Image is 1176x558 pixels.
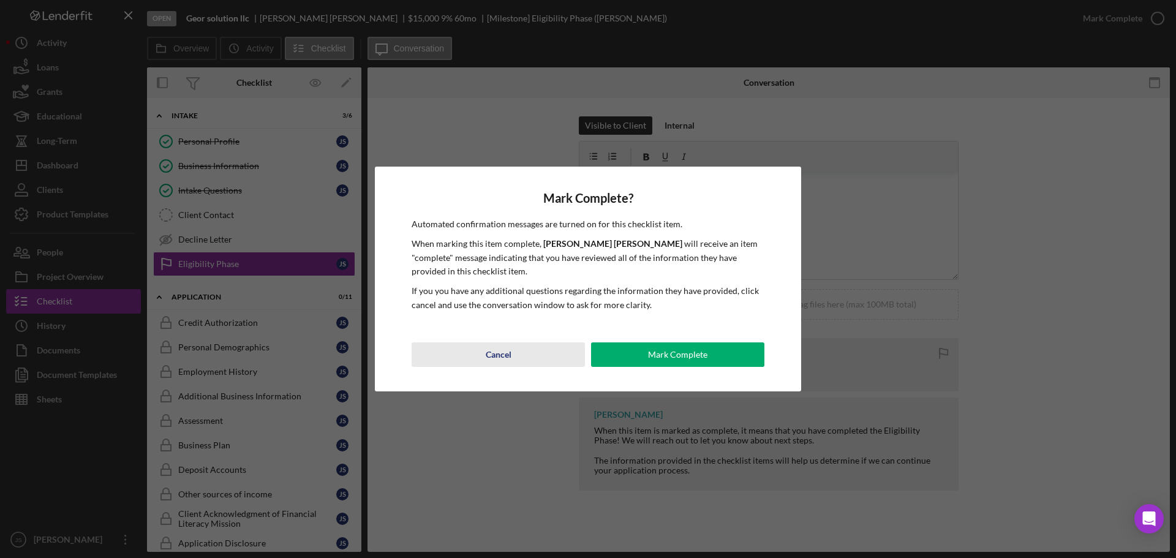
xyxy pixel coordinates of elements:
[412,284,764,312] p: If you you have any additional questions regarding the information they have provided, click canc...
[648,342,707,367] div: Mark Complete
[412,191,764,205] h4: Mark Complete?
[412,342,585,367] button: Cancel
[486,342,511,367] div: Cancel
[591,342,764,367] button: Mark Complete
[412,217,764,231] p: Automated confirmation messages are turned on for this checklist item.
[543,238,682,249] b: [PERSON_NAME] [PERSON_NAME]
[1134,504,1164,533] div: Open Intercom Messenger
[412,237,764,278] p: When marking this item complete, will receive an item "complete" message indicating that you have...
